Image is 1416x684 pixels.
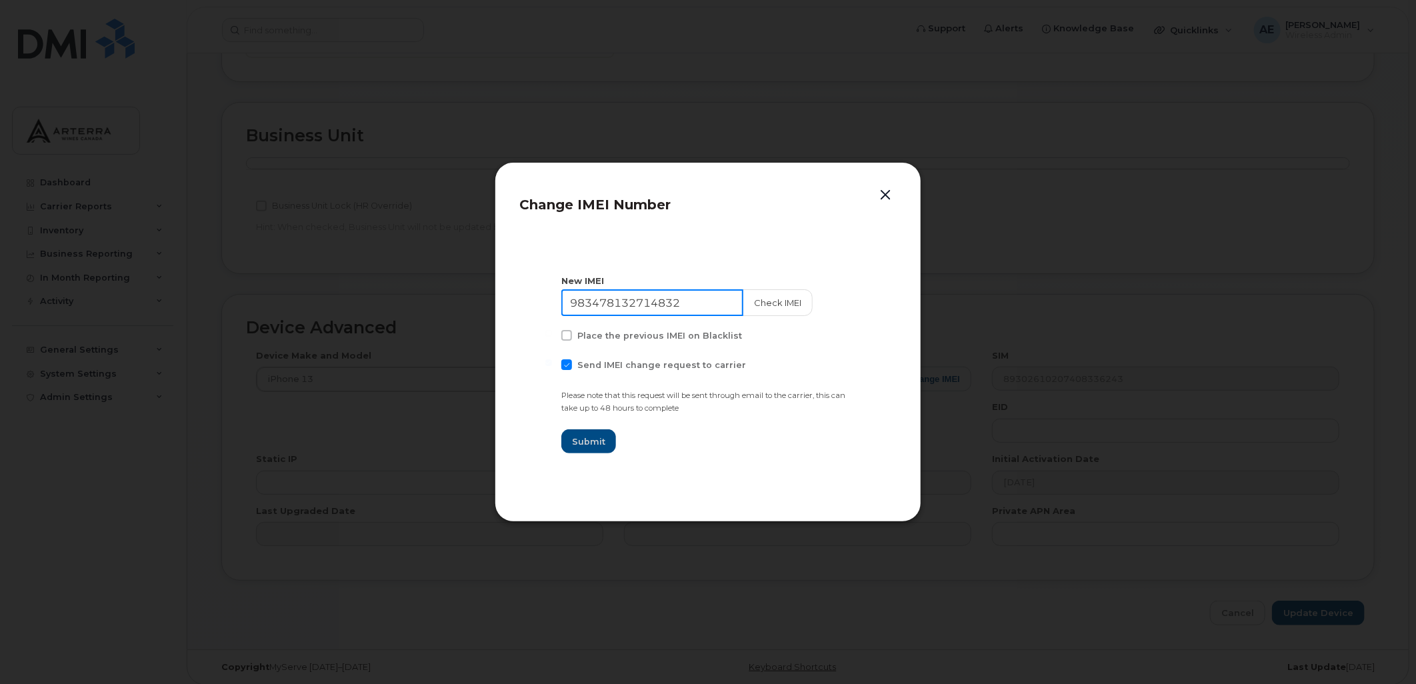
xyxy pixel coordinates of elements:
input: Send IMEI change request to carrier [545,359,552,366]
button: Submit [561,429,616,453]
span: Submit [572,435,605,448]
button: Check IMEI [743,289,813,316]
input: Place the previous IMEI on Blacklist [545,330,552,337]
small: Please note that this request will be sent through email to the carrier, this can take up to 48 h... [561,391,845,413]
span: Change IMEI Number [519,197,671,213]
span: Send IMEI change request to carrier [577,360,746,370]
span: Place the previous IMEI on Blacklist [577,331,742,341]
div: New IMEI [561,275,855,287]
